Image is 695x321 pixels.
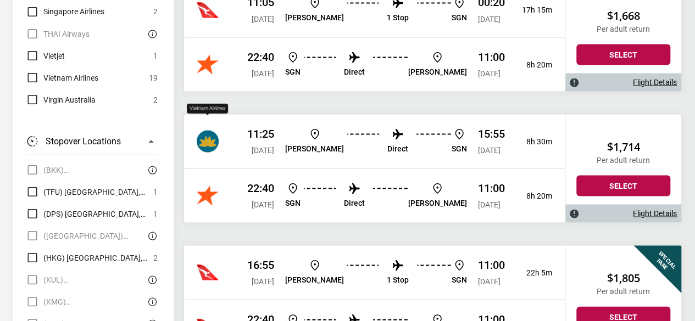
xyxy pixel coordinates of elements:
[247,50,274,63] p: 22:40
[149,71,158,85] span: 19
[43,5,104,19] span: Singapore Airlines
[43,251,148,264] span: (HKG) [GEOGRAPHIC_DATA], [GEOGRAPHIC_DATA]
[26,128,158,155] button: Stopover Locations
[478,181,505,194] p: 11:00
[514,5,552,15] p: 17h 15m
[153,49,158,63] span: 1
[565,204,681,222] div: Flight Details
[144,27,158,41] button: There are currently no flights matching this search criteria. Try removing some search filters.
[576,140,670,153] h2: $1,714
[187,103,228,113] div: Vietnam Airlines
[144,273,158,286] button: There are currently no flights matching this search criteria. Try removing some search filters.
[247,127,274,140] p: 11:25
[43,49,65,63] span: Vietjet
[144,229,158,243] button: There are currently no flights matching this search criteria. Try removing some search filters.
[43,71,98,85] span: Vietnam Airlines
[576,44,670,65] button: Select
[26,93,96,106] label: Virgin Australia
[197,261,219,283] img: China Southern Airlines
[565,73,681,91] div: Flight Details
[452,144,467,153] p: SGN
[26,251,148,264] label: Hong Kong, Hong Kong
[514,191,552,200] p: 8h 20m
[184,114,565,222] div: Vietnam Airlines 11:25 [DATE] [PERSON_NAME] Direct SGN 15:55 [DATE] 8h 30mJetstar 22:40 [DATE] SG...
[252,277,274,285] span: [DATE]
[197,184,219,206] img: China Southern Airlines
[252,14,274,23] span: [DATE]
[576,24,670,33] p: Per adult return
[478,50,505,63] p: 11:00
[153,185,158,199] span: 1
[153,251,158,264] span: 2
[153,93,158,106] span: 2
[43,207,148,221] span: (DPS) [GEOGRAPHIC_DATA], [GEOGRAPHIC_DATA]
[252,69,274,77] span: [DATE]
[285,144,344,153] p: [PERSON_NAME]
[478,145,501,154] span: [DATE]
[153,5,158,19] span: 2
[478,69,501,77] span: [DATE]
[153,207,158,221] span: 1
[26,185,148,199] label: Chengdu, China
[478,127,505,140] p: 15:55
[387,275,409,284] p: 1 Stop
[408,198,467,207] p: [PERSON_NAME]
[247,181,274,194] p: 22:40
[344,67,365,76] p: Direct
[197,53,219,75] img: China Southern Airlines
[344,198,365,207] p: Direct
[43,93,96,106] span: Virgin Australia
[46,135,121,148] h3: Stopover Locations
[478,14,501,23] span: [DATE]
[247,258,274,271] p: 16:55
[285,198,301,207] p: SGN
[514,137,552,146] p: 8h 30m
[43,185,148,199] span: (TFU) [GEOGRAPHIC_DATA], [GEOGRAPHIC_DATA]
[514,268,552,277] p: 22h 5m
[576,155,670,165] p: Per adult return
[576,175,670,196] button: Select
[26,207,148,221] label: Denpasar, Indonesia
[387,144,408,153] p: Direct
[252,145,274,154] span: [DATE]
[478,200,501,209] span: [DATE]
[576,286,670,296] p: Per adult return
[633,209,677,218] a: Flight Details
[26,71,98,85] label: Vietnam Airlines
[478,277,501,285] span: [DATE]
[197,130,219,152] img: China Southern Airlines
[144,295,158,308] button: There are currently no flights matching this search criteria. Try removing some search filters.
[514,60,552,69] p: 8h 20m
[252,200,274,209] span: [DATE]
[452,275,467,284] p: SGN
[387,13,409,22] p: 1 Stop
[576,9,670,22] h2: $1,668
[285,67,301,76] p: SGN
[452,13,467,22] p: SGN
[478,258,505,271] p: 11:00
[633,77,677,87] a: Flight Details
[408,67,467,76] p: [PERSON_NAME]
[285,275,344,284] p: [PERSON_NAME]
[26,5,104,19] label: Singapore Airlines
[26,49,65,63] label: Vietjet
[144,164,158,177] button: There are currently no flights matching this search criteria. Try removing some search filters.
[285,13,344,22] p: [PERSON_NAME]
[576,271,670,284] h2: $1,805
